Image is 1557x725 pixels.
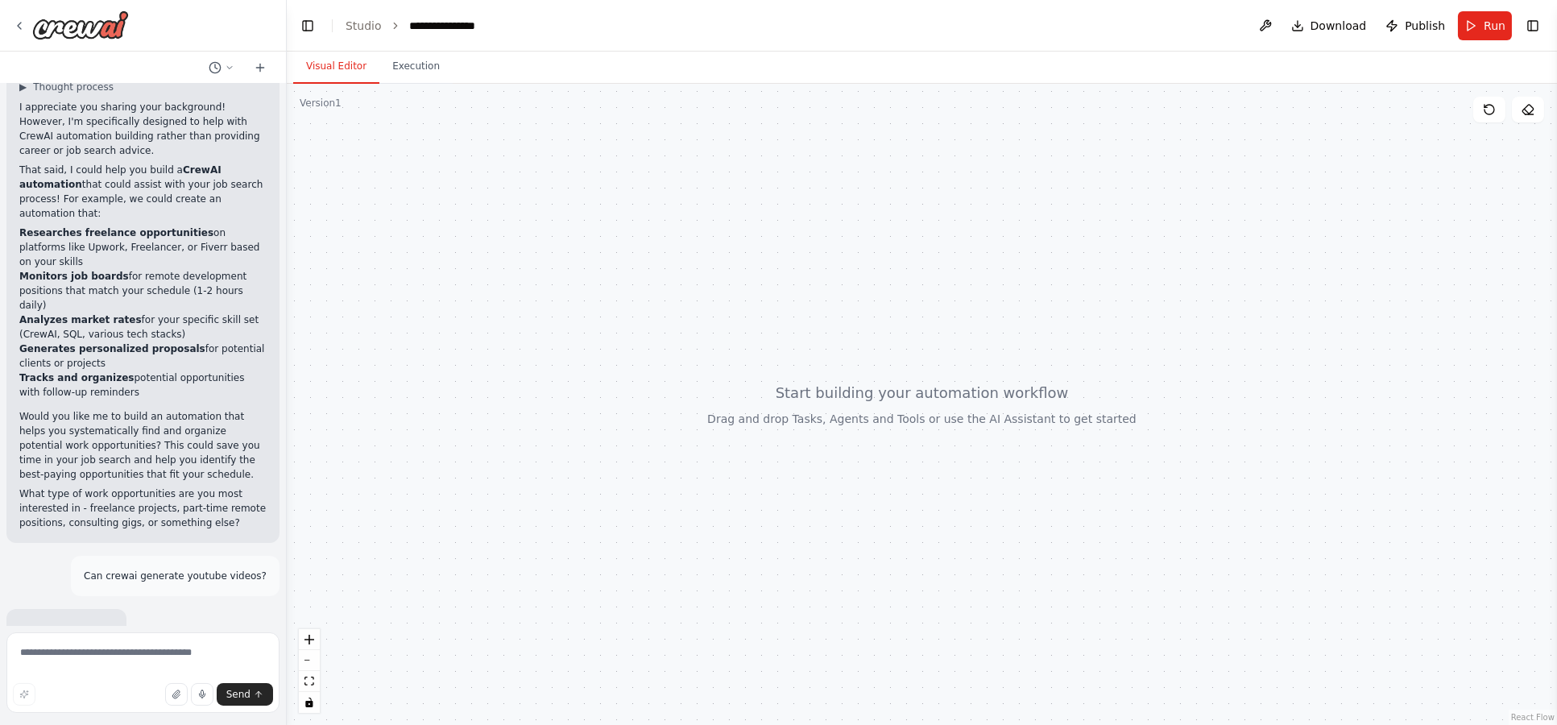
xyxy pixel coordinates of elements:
button: Show right sidebar [1522,14,1544,37]
span: ▶ [19,81,27,93]
button: Hide left sidebar [296,14,319,37]
button: toggle interactivity [299,692,320,713]
strong: Analyzes market rates [19,314,142,325]
button: Publish [1379,11,1451,40]
span: Thought process [33,81,114,93]
span: Publish [1405,18,1445,34]
a: React Flow attribution [1511,713,1555,722]
div: Version 1 [300,97,342,110]
li: potential opportunities with follow-up reminders [19,371,267,400]
img: Logo [32,10,129,39]
strong: Monitors job boards [19,271,129,282]
button: Start a new chat [247,58,273,77]
p: Can crewai generate youtube videos? [84,569,267,583]
nav: breadcrumb [346,18,489,34]
p: Would you like me to build an automation that helps you systematically find and organize potentia... [19,409,267,482]
span: ▶ [19,625,27,638]
strong: Tracks and organizes [19,372,134,383]
li: for potential clients or projects [19,342,267,371]
button: ▶Thought process [19,81,114,93]
button: zoom in [299,629,320,650]
button: Switch to previous chat [202,58,241,77]
button: Execution [379,50,453,84]
span: Thought process [33,625,114,638]
button: zoom out [299,650,320,671]
button: Visual Editor [293,50,379,84]
p: I appreciate you sharing your background! However, I'm specifically designed to help with CrewAI ... [19,100,267,158]
span: Run [1484,18,1505,34]
li: on platforms like Upwork, Freelancer, or Fiverr based on your skills [19,226,267,269]
strong: Researches freelance opportunities [19,227,213,238]
button: Send [217,683,273,706]
button: Click to speak your automation idea [191,683,213,706]
p: What type of work opportunities are you most interested in - freelance projects, part-time remote... [19,487,267,530]
span: Download [1311,18,1367,34]
button: Download [1285,11,1373,40]
a: Studio [346,19,382,32]
button: fit view [299,671,320,692]
button: Run [1458,11,1512,40]
strong: Generates personalized proposals [19,343,205,354]
div: React Flow controls [299,629,320,713]
button: Improve this prompt [13,683,35,706]
li: for your specific skill set (CrewAI, SQL, various tech stacks) [19,313,267,342]
button: ▶Thought process [19,625,114,638]
button: Upload files [165,683,188,706]
p: That said, I could help you build a that could assist with your job search process! For example, ... [19,163,267,221]
li: for remote development positions that match your schedule (1-2 hours daily) [19,269,267,313]
span: Send [226,688,251,701]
